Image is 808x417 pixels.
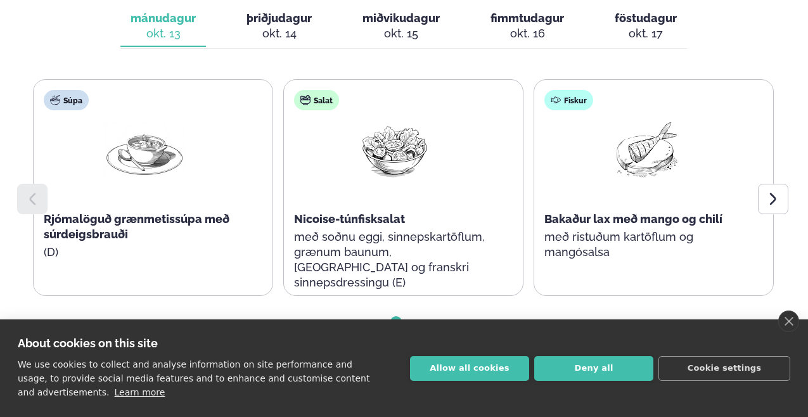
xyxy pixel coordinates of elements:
img: Soup.png [104,120,185,179]
strong: About cookies on this site [18,337,158,350]
span: þriðjudagur [247,11,312,25]
img: fish.svg [551,95,561,105]
button: mánudagur okt. 13 [120,6,206,48]
div: okt. 15 [362,26,440,41]
img: soup.svg [50,95,60,105]
button: Cookie settings [658,356,790,381]
span: mánudagur [131,11,196,25]
p: (D) [44,245,245,260]
img: Fish.png [605,120,686,179]
span: fimmtudagur [491,11,564,25]
button: föstudagur okt. 17 [605,6,687,48]
img: salad.svg [300,95,311,105]
span: föstudagur [615,11,677,25]
button: Deny all [534,356,653,381]
button: miðvikudagur okt. 15 [352,6,450,48]
img: Salad.png [354,120,435,179]
div: okt. 14 [247,26,312,41]
span: Nicoise-túnfisksalat [294,212,405,226]
div: okt. 13 [131,26,196,41]
p: með soðnu eggi, sinnepskartöflum, grænum baunum, [GEOGRAPHIC_DATA] og franskri sinnepsdressingu (E) [294,229,496,290]
a: close [778,311,799,332]
button: þriðjudagur okt. 14 [236,6,322,48]
div: Fiskur [544,90,593,110]
span: Rjómalöguð grænmetissúpa með súrdeigsbrauði [44,212,229,241]
button: Allow all cookies [410,356,529,381]
span: Bakaður lax með mango og chilí [544,212,722,226]
div: Salat [294,90,339,110]
div: okt. 17 [615,26,677,41]
p: We use cookies to collect and analyse information on site performance and usage, to provide socia... [18,359,369,397]
div: Súpa [44,90,89,110]
p: með ristuðum kartöflum og mangósalsa [544,229,746,260]
button: fimmtudagur okt. 16 [480,6,574,48]
div: okt. 16 [491,26,564,41]
a: Learn more [115,387,165,397]
span: miðvikudagur [362,11,440,25]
